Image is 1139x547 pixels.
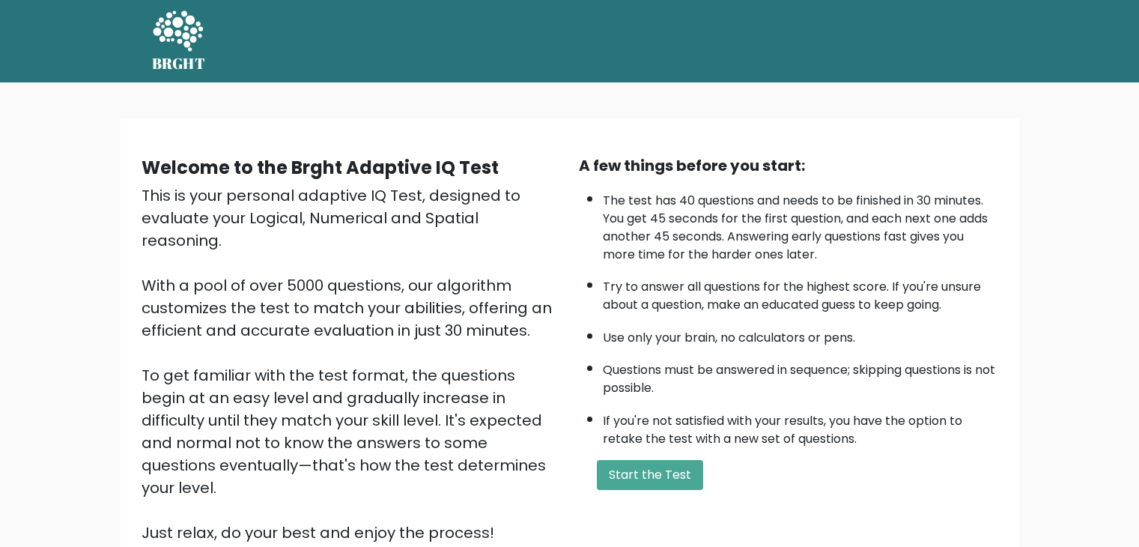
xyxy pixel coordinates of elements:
[603,354,998,397] li: Questions must be answered in sequence; skipping questions is not possible.
[603,321,998,347] li: Use only your brain, no calculators or pens.
[152,6,206,76] a: BRGHT
[152,55,206,73] h5: BRGHT
[603,271,998,314] li: Try to answer all questions for the highest score. If you're unsure about a question, make an edu...
[603,405,998,448] li: If you're not satisfied with your results, you have the option to retake the test with a new set ...
[579,154,998,177] div: A few things before you start:
[142,155,499,180] b: Welcome to the Brght Adaptive IQ Test
[142,184,561,544] div: This is your personal adaptive IQ Test, designed to evaluate your Logical, Numerical and Spatial ...
[603,184,998,264] li: The test has 40 questions and needs to be finished in 30 minutes. You get 45 seconds for the firs...
[597,460,703,490] button: Start the Test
